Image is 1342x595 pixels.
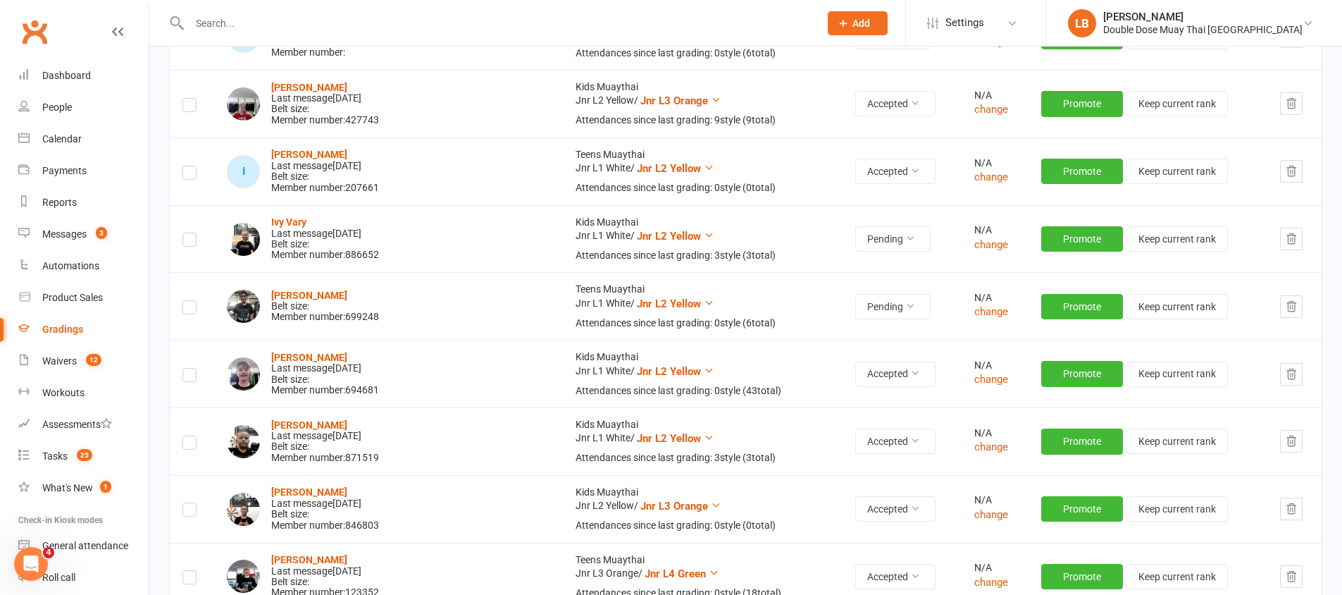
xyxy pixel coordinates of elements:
div: People [42,102,72,113]
a: [PERSON_NAME] [271,290,347,301]
button: Promote [1041,564,1123,589]
a: [PERSON_NAME] [271,419,347,431]
a: [PERSON_NAME] [271,352,347,363]
img: Jahkobi Ngatai [227,425,260,458]
button: change [974,371,1008,388]
a: People [18,92,149,123]
strong: Ivy Vary [271,216,306,228]
a: Roll call [18,562,149,594]
div: Waivers [42,355,77,367]
div: What's New [42,482,93,493]
div: Last message [DATE] [271,228,379,239]
button: Keep current rank [1126,496,1228,522]
button: Promote [1041,429,1123,454]
span: Jnr L3 Orange [640,94,708,107]
div: N/A [974,563,1016,573]
strong: [PERSON_NAME] [271,82,347,93]
span: Jnr L3 Orange [640,500,708,513]
button: Accepted [855,91,936,116]
div: Attendances since last grading: 0 style ( 0 total) [576,183,830,193]
div: Product Sales [42,292,103,303]
button: Keep current rank [1126,429,1228,454]
button: change [974,574,1008,591]
div: Belt size: Member number: 699248 [271,290,379,323]
button: change [974,438,1008,455]
a: Workouts [18,377,149,409]
button: Jnr L2 Yellow [637,430,714,447]
span: Jnr L2 Yellow [637,230,701,243]
span: 4 [43,547,54,558]
div: N/A [974,293,1016,303]
button: Keep current rank [1126,362,1228,387]
div: Belt size: Member number: 694681 [271,352,379,396]
button: Jnr L2 Yellow [637,160,714,177]
button: Jnr L3 Orange [640,498,721,515]
td: Kids Muaythai Jnr L2 Yellow / [563,475,843,543]
span: Settings [945,7,984,39]
div: Belt size: Member number: 207661 [271,149,379,193]
span: 1 [100,481,111,493]
button: Accepted [855,496,936,522]
a: Gradings [18,314,149,345]
div: Last message [DATE] [271,161,379,171]
span: Jnr L2 Yellow [637,432,701,445]
a: Automations [18,250,149,282]
a: What's New1 [18,472,149,504]
button: Jnr L4 Green [645,565,719,582]
button: Jnr L2 Yellow [637,228,714,245]
div: N/A [974,428,1016,438]
img: Jack Barnard [227,357,260,391]
button: Add [828,11,888,35]
div: Attendances since last grading: 0 style ( 6 total) [576,318,830,329]
iframe: Intercom live chat [14,547,48,581]
div: Last message [DATE] [271,431,379,441]
button: Keep current rank [1126,159,1228,184]
span: Jnr L2 Yellow [637,365,701,378]
div: N/A [974,158,1016,168]
td: Kids Muaythai Jnr L1 White / [563,205,843,273]
div: Reports [42,197,77,208]
button: Promote [1041,496,1123,522]
button: Promote [1041,226,1123,252]
a: Dashboard [18,60,149,92]
div: Belt size: Member number: 886652 [271,217,379,261]
button: Promote [1041,361,1123,386]
button: Keep current rank [1126,226,1228,252]
span: 3 [96,227,107,239]
div: Last message [DATE] [271,566,379,577]
div: Double Dose Muay Thai [GEOGRAPHIC_DATA] [1103,23,1303,36]
button: Jnr L2 Yellow [637,295,714,312]
div: Automations [42,260,99,271]
a: [PERSON_NAME] [271,486,347,498]
div: Tasks [42,450,68,462]
div: Last message [DATE] [271,363,379,374]
a: Assessments [18,409,149,441]
button: change [974,506,1008,523]
a: [PERSON_NAME] [271,149,347,160]
a: Reports [18,187,149,219]
div: Assessments [42,419,112,430]
div: Last message [DATE] [271,498,379,509]
div: Attendances since last grading: 0 style ( 6 total) [576,48,830,59]
div: Attendances since last grading: 0 style ( 0 total) [576,520,830,531]
button: Promote [1041,159,1123,184]
div: N/A [974,90,1016,101]
a: Product Sales [18,282,149,314]
img: Ivy Vary [227,223,260,256]
img: Jaxon Dittman [227,560,260,593]
a: Tasks 25 [18,441,149,472]
img: Jax Palmer [227,493,260,526]
td: Teens Muaythai Jnr L1 White / [563,272,843,340]
span: 12 [86,354,101,366]
button: Keep current rank [1126,294,1228,319]
span: Jnr L2 Yellow [637,162,701,175]
div: Dashboard [42,70,91,81]
button: Promote [1041,294,1123,319]
button: Jnr L2 Yellow [637,363,714,380]
button: Pending [855,294,931,319]
span: Jnr L2 Yellow [637,297,701,310]
div: N/A [974,495,1016,505]
a: Clubworx [17,14,52,49]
